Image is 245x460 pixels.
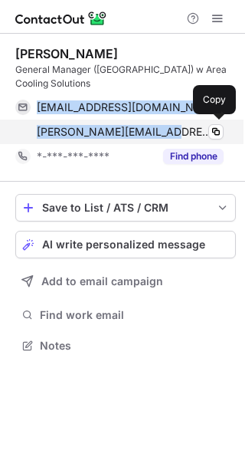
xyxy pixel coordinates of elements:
[42,238,205,251] span: AI write personalized message
[15,231,236,258] button: AI write personalized message
[37,125,212,139] span: [PERSON_NAME][EMAIL_ADDRESS][DOMAIN_NAME]
[40,339,230,353] span: Notes
[41,275,163,287] span: Add to email campaign
[15,304,236,326] button: Find work email
[37,100,212,114] span: [EMAIL_ADDRESS][DOMAIN_NAME]
[15,9,107,28] img: ContactOut v5.3.10
[15,194,236,222] button: save-profile-one-click
[15,268,236,295] button: Add to email campaign
[15,46,118,61] div: [PERSON_NAME]
[42,202,209,214] div: Save to List / ATS / CRM
[163,149,224,164] button: Reveal Button
[15,63,236,90] div: General Manager ([GEOGRAPHIC_DATA]) w Area Cooling Solutions
[15,335,236,356] button: Notes
[40,308,230,322] span: Find work email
